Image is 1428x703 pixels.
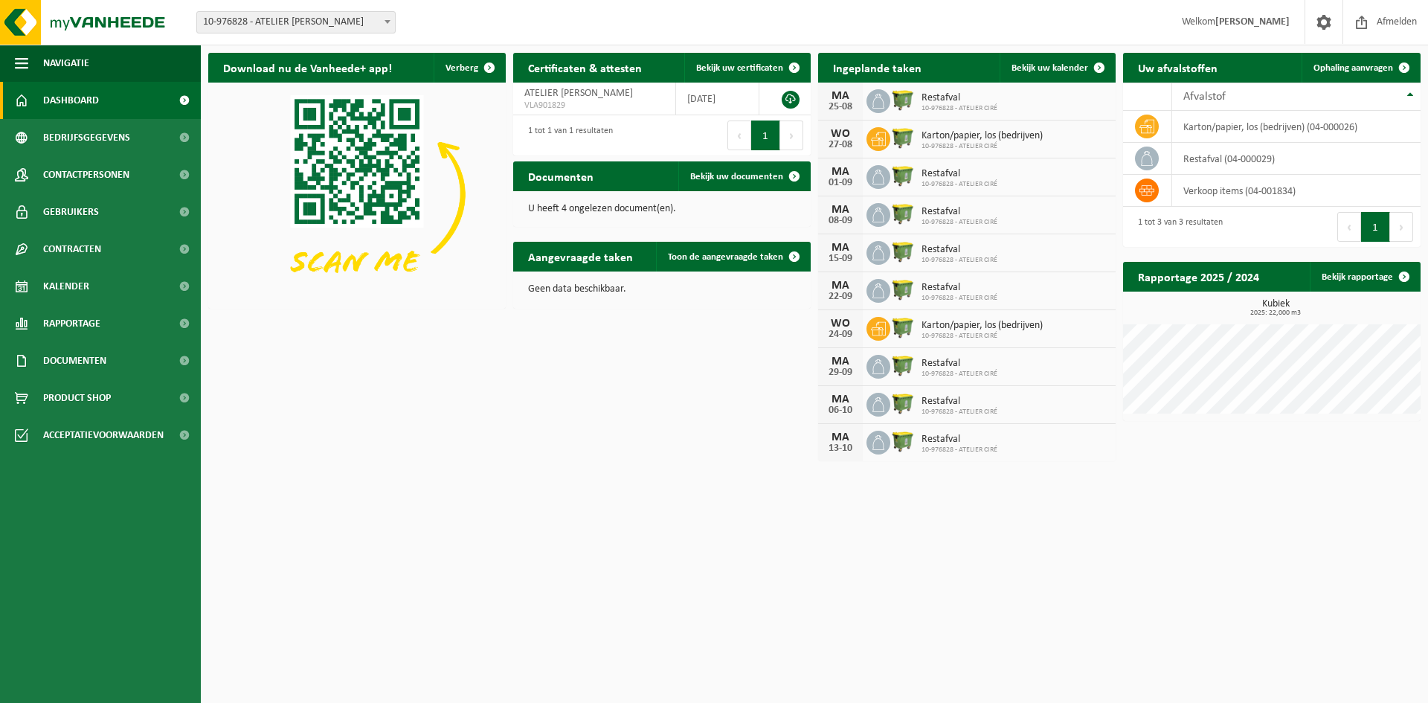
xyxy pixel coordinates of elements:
span: 10-976828 - ATELIER CIRÉ [922,180,997,189]
span: Afvalstof [1183,91,1226,103]
span: Karton/papier, los (bedrijven) [922,130,1043,142]
span: Acceptatievoorwaarden [43,417,164,454]
button: 1 [1361,212,1390,242]
div: 08-09 [826,216,855,226]
span: 10-976828 - ATELIER CIRÉ [922,218,997,227]
button: Previous [1337,212,1361,242]
div: MA [826,90,855,102]
span: Restafval [922,282,997,294]
button: Previous [727,121,751,150]
h2: Certificaten & attesten [513,53,657,82]
div: MA [826,394,855,405]
p: Geen data beschikbaar. [528,284,796,295]
span: ATELIER [PERSON_NAME] [524,88,633,99]
span: Contracten [43,231,101,268]
span: 10-976828 - ATELIER CIRÉ - ZANDHOVEN [197,12,395,33]
span: Gebruikers [43,193,99,231]
div: 22-09 [826,292,855,302]
span: Kalender [43,268,89,305]
td: verkoop items (04-001834) [1172,175,1421,207]
div: MA [826,242,855,254]
div: 01-09 [826,178,855,188]
div: 29-09 [826,367,855,378]
h2: Ingeplande taken [818,53,936,82]
span: 2025: 22,000 m3 [1130,309,1421,317]
span: Restafval [922,396,997,408]
td: [DATE] [676,83,759,115]
span: Restafval [922,244,997,256]
div: WO [826,318,855,330]
img: WB-1100-HPE-GN-50 [890,87,916,112]
div: 1 tot 1 van 1 resultaten [521,119,613,152]
span: Documenten [43,342,106,379]
div: 25-08 [826,102,855,112]
span: 10-976828 - ATELIER CIRÉ [922,408,997,417]
span: Ophaling aanvragen [1313,63,1393,73]
td: restafval (04-000029) [1172,143,1421,175]
div: 13-10 [826,443,855,454]
span: Bekijk uw documenten [690,172,783,182]
span: 10-976828 - ATELIER CIRÉ [922,142,1043,151]
span: 10-976828 - ATELIER CIRÉ - ZANDHOVEN [196,11,396,33]
img: WB-1100-HPE-GN-50 [890,315,916,340]
div: MA [826,166,855,178]
span: Bekijk uw certificaten [696,63,783,73]
span: 10-976828 - ATELIER CIRÉ [922,256,997,265]
div: MA [826,280,855,292]
span: 10-976828 - ATELIER CIRÉ [922,370,997,379]
span: Contactpersonen [43,156,129,193]
a: Bekijk rapportage [1310,262,1419,292]
div: 15-09 [826,254,855,264]
span: Bekijk uw kalender [1011,63,1088,73]
img: Download de VHEPlus App [208,83,506,306]
img: WB-1100-HPE-GN-50 [890,125,916,150]
td: karton/papier, los (bedrijven) (04-000026) [1172,111,1421,143]
button: 1 [751,121,780,150]
img: WB-1100-HPE-GN-50 [890,239,916,264]
h3: Kubiek [1130,299,1421,317]
span: 10-976828 - ATELIER CIRÉ [922,332,1043,341]
span: Restafval [922,92,997,104]
button: Verberg [434,53,504,83]
img: WB-1100-HPE-GN-50 [890,353,916,378]
span: Restafval [922,358,997,370]
span: Toon de aangevraagde taken [668,252,783,262]
a: Bekijk uw kalender [1000,53,1114,83]
span: 10-976828 - ATELIER CIRÉ [922,294,997,303]
a: Bekijk uw certificaten [684,53,809,83]
h2: Documenten [513,161,608,190]
span: Bedrijfsgegevens [43,119,130,156]
span: 10-976828 - ATELIER CIRÉ [922,104,997,113]
span: Verberg [446,63,478,73]
span: Product Shop [43,379,111,417]
span: Navigatie [43,45,89,82]
h2: Rapportage 2025 / 2024 [1123,262,1274,291]
img: WB-1100-HPE-GN-50 [890,391,916,416]
span: Rapportage [43,305,100,342]
div: 1 tot 3 van 3 resultaten [1130,211,1223,243]
p: U heeft 4 ongelezen document(en). [528,204,796,214]
a: Ophaling aanvragen [1302,53,1419,83]
span: Restafval [922,434,997,446]
span: Restafval [922,168,997,180]
span: Restafval [922,206,997,218]
h2: Uw afvalstoffen [1123,53,1232,82]
button: Next [780,121,803,150]
h2: Download nu de Vanheede+ app! [208,53,407,82]
button: Next [1390,212,1413,242]
div: MA [826,204,855,216]
span: VLA901829 [524,100,664,112]
span: Dashboard [43,82,99,119]
h2: Aangevraagde taken [513,242,648,271]
a: Toon de aangevraagde taken [656,242,809,272]
img: WB-1100-HPE-GN-50 [890,428,916,454]
strong: [PERSON_NAME] [1215,16,1290,28]
div: MA [826,431,855,443]
img: WB-1100-HPE-GN-50 [890,201,916,226]
div: WO [826,128,855,140]
img: WB-1100-HPE-GN-50 [890,163,916,188]
a: Bekijk uw documenten [678,161,809,191]
div: 27-08 [826,140,855,150]
div: MA [826,356,855,367]
img: WB-1100-HPE-GN-50 [890,277,916,302]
